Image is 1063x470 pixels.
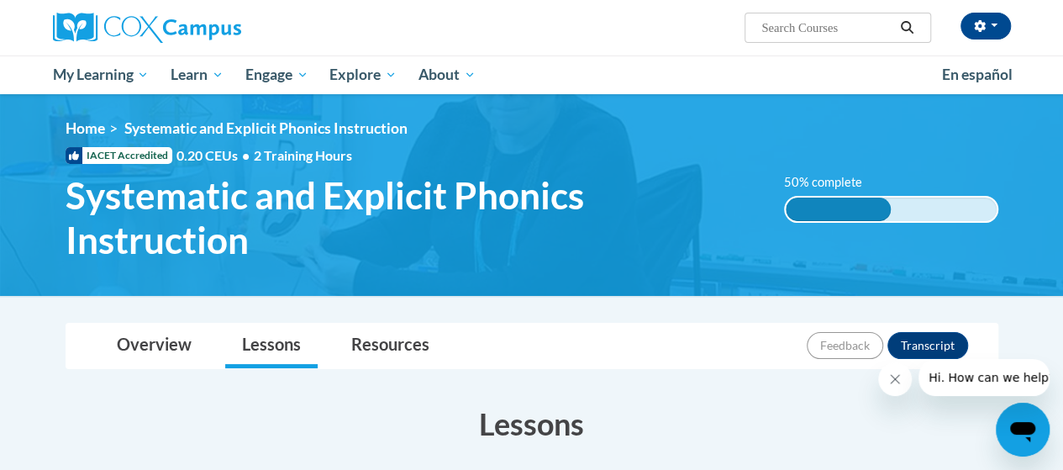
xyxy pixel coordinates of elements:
[225,324,318,368] a: Lessons
[124,119,408,137] span: Systematic and Explicit Phonics Instruction
[784,173,881,192] label: 50% complete
[66,403,998,445] h3: Lessons
[176,146,254,165] span: 0.20 CEUs
[42,55,161,94] a: My Learning
[53,13,355,43] a: Cox Campus
[40,55,1024,94] div: Main menu
[254,147,352,163] span: 2 Training Hours
[878,362,912,396] iframe: Close message
[807,332,883,359] button: Feedback
[887,332,968,359] button: Transcript
[760,18,894,38] input: Search Courses
[894,18,919,38] button: Search
[786,198,892,221] div: 50% complete
[942,66,1013,83] span: En español
[66,173,759,262] span: Systematic and Explicit Phonics Instruction
[334,324,446,368] a: Resources
[160,55,234,94] a: Learn
[245,65,308,85] span: Engage
[931,57,1024,92] a: En español
[418,65,476,85] span: About
[66,119,105,137] a: Home
[242,147,250,163] span: •
[408,55,487,94] a: About
[329,65,397,85] span: Explore
[960,13,1011,40] button: Account Settings
[318,55,408,94] a: Explore
[171,65,224,85] span: Learn
[996,403,1050,457] iframe: Button to launch messaging window
[918,359,1050,396] iframe: Message from company
[100,324,208,368] a: Overview
[10,12,136,25] span: Hi. How can we help?
[234,55,319,94] a: Engage
[53,13,241,43] img: Cox Campus
[66,147,172,164] span: IACET Accredited
[52,65,149,85] span: My Learning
